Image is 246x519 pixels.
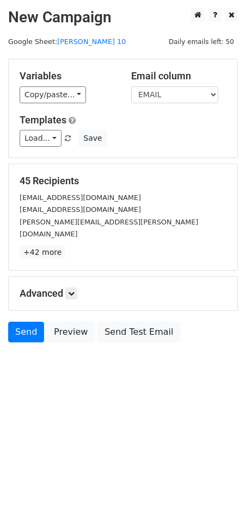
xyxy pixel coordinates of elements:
[165,36,238,48] span: Daily emails left: 50
[78,130,107,147] button: Save
[165,37,238,46] a: Daily emails left: 50
[20,218,198,239] small: [PERSON_NAME][EMAIL_ADDRESS][PERSON_NAME][DOMAIN_NAME]
[20,193,141,202] small: [EMAIL_ADDRESS][DOMAIN_NAME]
[20,86,86,103] a: Copy/paste...
[20,246,65,259] a: +42 more
[57,37,126,46] a: [PERSON_NAME] 10
[20,114,66,126] a: Templates
[97,322,180,342] a: Send Test Email
[20,287,226,299] h5: Advanced
[8,322,44,342] a: Send
[20,205,141,214] small: [EMAIL_ADDRESS][DOMAIN_NAME]
[131,70,226,82] h5: Email column
[8,37,126,46] small: Google Sheet:
[20,175,226,187] h5: 45 Recipients
[20,70,115,82] h5: Variables
[8,8,238,27] h2: New Campaign
[20,130,61,147] a: Load...
[47,322,95,342] a: Preview
[192,467,246,519] div: Widget chat
[192,467,246,519] iframe: Chat Widget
